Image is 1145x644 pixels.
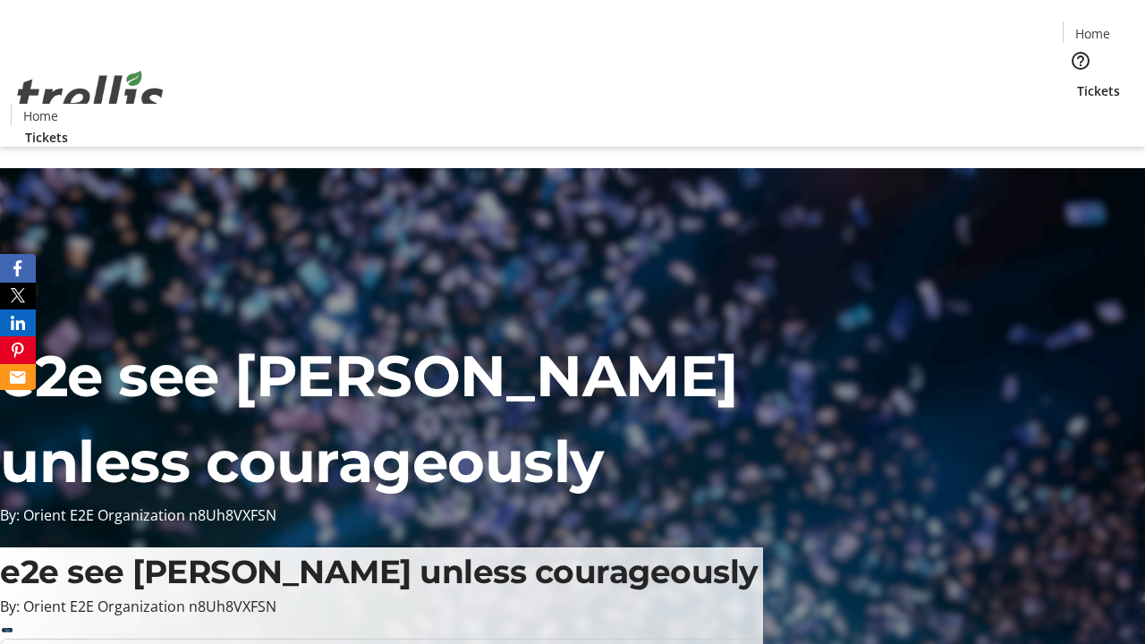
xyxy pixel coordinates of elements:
[11,51,170,140] img: Orient E2E Organization n8Uh8VXFSN's Logo
[1064,24,1121,43] a: Home
[1077,81,1120,100] span: Tickets
[12,106,69,125] a: Home
[25,128,68,147] span: Tickets
[11,128,82,147] a: Tickets
[1075,24,1110,43] span: Home
[23,106,58,125] span: Home
[1063,81,1134,100] a: Tickets
[1063,43,1098,79] button: Help
[1063,100,1098,136] button: Cart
